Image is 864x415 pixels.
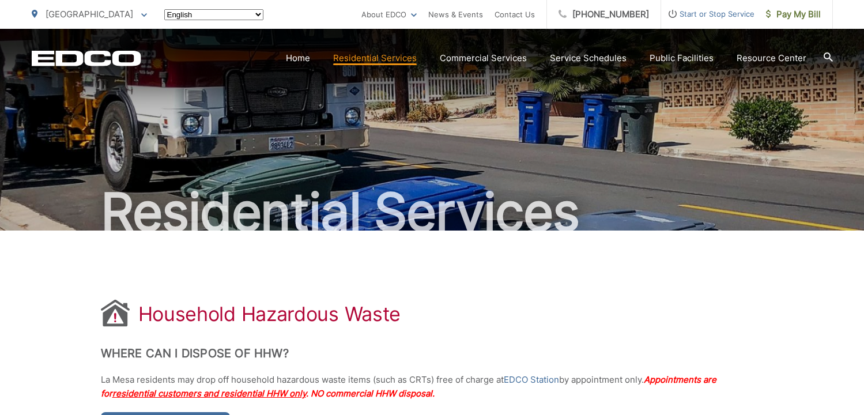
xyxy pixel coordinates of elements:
a: Contact Us [495,7,535,21]
a: Commercial Services [440,51,527,65]
a: Residential Services [333,51,417,65]
a: Home [286,51,310,65]
a: Public Facilities [650,51,714,65]
span: [GEOGRAPHIC_DATA] [46,9,133,20]
h1: Household Hazardous Waste [138,303,401,326]
h2: Residential Services [32,183,833,241]
a: EDCD logo. Return to the homepage. [32,50,141,66]
h2: Where Can I Dispose of HHW? [101,346,764,360]
p: La Mesa residents may drop off household hazardous waste items (such as CRTs) free of charge at b... [101,373,764,401]
a: EDCO Station [504,373,559,387]
span: residential customers and residential HHW only [112,388,306,399]
a: Resource Center [737,51,806,65]
span: Pay My Bill [766,7,821,21]
select: Select a language [164,9,263,20]
a: Service Schedules [550,51,627,65]
a: News & Events [428,7,483,21]
span: Appointments are for . NO commercial HHW disposal. [101,374,716,399]
a: About EDCO [361,7,417,21]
